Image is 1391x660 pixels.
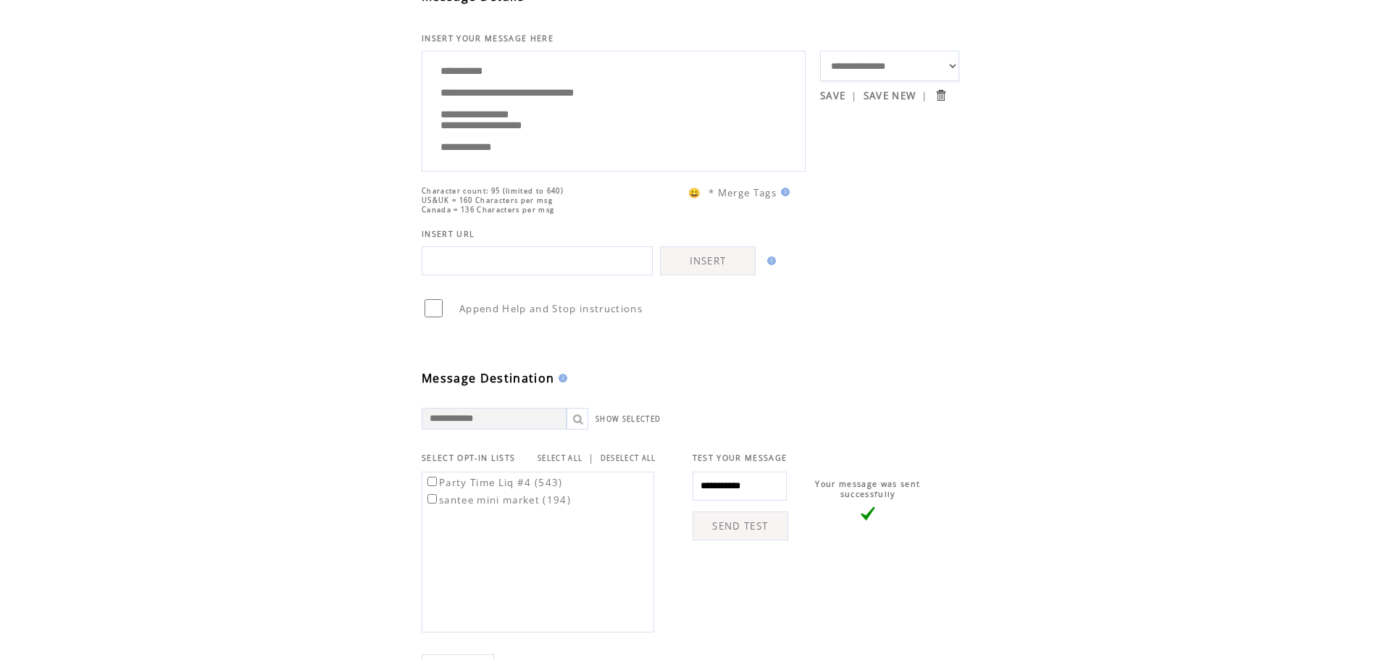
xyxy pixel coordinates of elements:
span: | [922,89,927,102]
span: INSERT URL [422,229,475,239]
img: vLarge.png [861,506,875,521]
img: help.gif [554,374,567,383]
span: 😀 [688,186,701,199]
span: | [588,451,594,464]
a: SHOW SELECTED [596,414,661,424]
span: US&UK = 160 Characters per msg [422,196,553,205]
span: TEST YOUR MESSAGE [693,453,788,463]
span: | [851,89,857,102]
a: INSERT [660,246,756,275]
span: Your message was sent successfully [815,479,920,499]
label: Party Time Liq #4 (543) [425,476,563,489]
input: Party Time Liq #4 (543) [427,477,437,486]
span: Append Help and Stop instructions [459,302,643,315]
img: help.gif [777,188,790,196]
span: Character count: 95 (limited to 640) [422,186,564,196]
img: help.gif [763,256,776,265]
label: santee mini market (194) [425,493,571,506]
span: INSERT YOUR MESSAGE HERE [422,33,554,43]
span: * Merge Tags [709,186,777,199]
input: Submit [934,88,948,102]
a: SAVE NEW [864,89,916,102]
span: SELECT OPT-IN LISTS [422,453,515,463]
a: SEND TEST [693,511,788,540]
input: santee mini market (194) [427,494,437,504]
a: DESELECT ALL [601,454,656,463]
span: Message Destination [422,370,554,386]
span: Canada = 136 Characters per msg [422,205,554,214]
a: SELECT ALL [538,454,582,463]
a: SAVE [820,89,845,102]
